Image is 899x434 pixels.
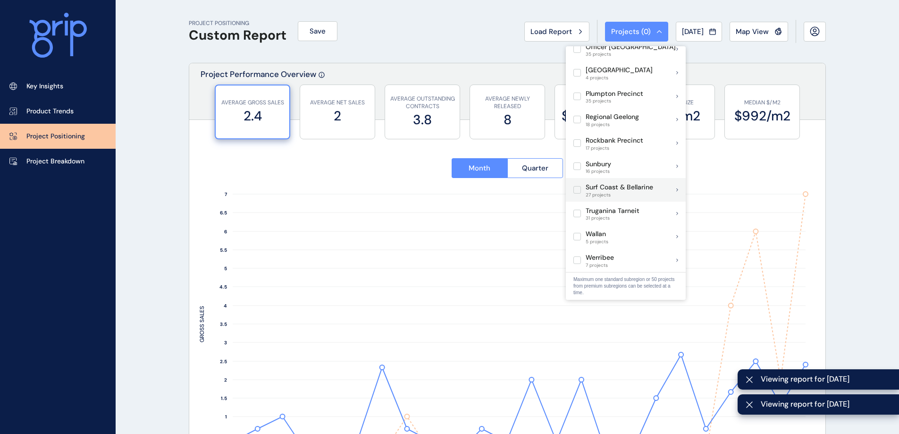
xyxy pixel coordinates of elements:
button: Load Report [524,22,589,42]
label: $549,900 [560,107,625,125]
text: 3.5 [220,321,227,327]
text: 1 [225,414,227,420]
text: 1.5 [221,395,227,401]
span: Quarter [522,163,548,173]
p: Project Breakdown [26,157,84,166]
p: Key Insights [26,82,63,91]
p: AVERAGE OUTSTANDING CONTRACTS [390,95,455,111]
button: Projects (0) [605,22,668,42]
span: 17 projects [586,145,643,151]
span: Load Report [530,27,572,36]
text: 4 [224,303,227,309]
button: Quarter [507,158,563,178]
p: Surf Coast & Bellarine [586,183,653,192]
span: 5 projects [586,239,608,245]
span: 31 projects [586,215,639,221]
text: 5 [224,265,227,272]
h1: Custom Report [189,27,286,43]
span: [DATE] [682,27,704,36]
p: PROJECT POSITIONING [189,19,286,27]
span: 27 projects [586,192,653,198]
span: Map View [736,27,769,36]
p: Product Trends [26,107,74,116]
span: 7 projects [586,263,614,268]
label: 8 [475,111,540,129]
p: Werribee [586,253,614,263]
p: Truganina Tarneit [586,206,639,216]
p: MEDIAN PRICE [560,99,625,107]
text: 5.5 [220,247,227,253]
span: 16 projects [586,169,611,174]
span: Projects ( 0 ) [611,27,651,36]
text: 2.5 [220,358,227,365]
span: 35 projects [586,51,676,57]
p: Project Positioning [26,132,85,141]
label: 3.8 [390,111,455,129]
p: Project Performance Overview [201,69,316,119]
text: 6 [224,229,227,235]
label: 2.4 [220,107,285,125]
p: Maximum one standard subregion or 50 projects from premium subregions can be selected at a time. [573,276,678,296]
p: Regional Geelong [586,112,639,122]
span: Viewing report for [DATE] [761,399,891,409]
p: AVERAGE NEWLY RELEASED [475,95,540,111]
p: AVERAGE GROSS SALES [220,99,285,107]
label: $992/m2 [730,107,795,125]
p: Rockbank Precinct [586,136,643,145]
p: Wallan [586,230,608,239]
p: Sunbury [586,160,611,169]
span: Viewing report for [DATE] [761,374,891,384]
button: [DATE] [676,22,722,42]
p: MEDIAN $/M2 [730,99,795,107]
text: 3 [224,340,227,346]
p: Officer [GEOGRAPHIC_DATA] [586,43,676,52]
span: Save [310,26,326,36]
span: 18 projects [586,122,639,128]
p: [GEOGRAPHIC_DATA] [586,66,653,75]
button: Save [298,21,337,41]
p: Plumpton Precinct [586,89,643,99]
text: 6.5 [220,210,227,216]
p: AVERAGE NET SALES [305,99,370,107]
text: 2 [224,377,227,383]
button: Map View [730,22,788,42]
span: 4 projects [586,75,653,81]
button: Month [452,158,507,178]
span: 35 projects [586,98,643,104]
label: 2 [305,107,370,125]
text: 4.5 [219,284,227,290]
text: 7 [225,191,227,197]
text: GROSS SALES [198,306,206,342]
span: Month [469,163,490,173]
